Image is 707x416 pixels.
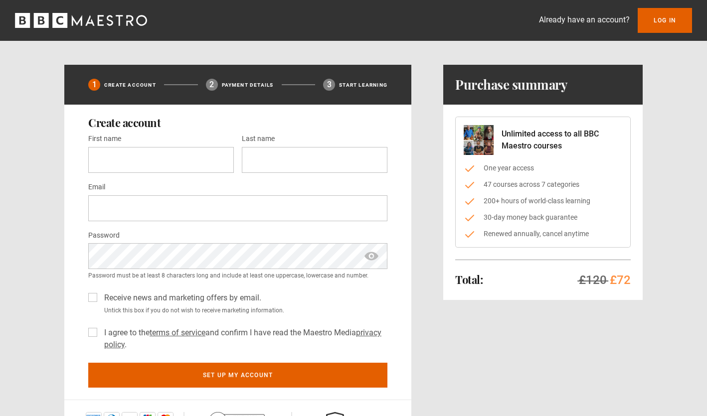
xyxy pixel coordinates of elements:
[150,328,205,337] a: terms of service
[104,81,156,89] p: Create Account
[100,306,387,315] small: Untick this box if you do not wish to receive marketing information.
[15,13,147,28] svg: BBC Maestro
[100,327,387,351] label: I agree to the and confirm I have read the Maestro Media .
[88,117,387,129] h2: Create account
[88,79,100,91] div: 1
[464,163,622,173] li: One year access
[638,8,692,33] a: Log In
[579,273,607,287] span: £120
[339,81,387,89] p: Start learning
[242,133,275,145] label: Last name
[464,179,622,190] li: 47 courses across 7 categories
[363,243,379,269] span: show password
[222,81,274,89] p: Payment details
[455,274,483,285] h2: Total:
[502,128,622,152] p: Unlimited access to all BBC Maestro courses
[464,229,622,239] li: Renewed annually, cancel anytime
[88,181,105,193] label: Email
[610,273,631,287] span: £72
[88,271,387,280] small: Password must be at least 8 characters long and include at least one uppercase, lowercase and num...
[88,230,120,242] label: Password
[323,79,335,91] div: 3
[464,212,622,223] li: 30-day money back guarantee
[464,196,622,206] li: 200+ hours of world-class learning
[88,363,387,388] button: Set up my account
[539,14,630,26] p: Already have an account?
[100,292,261,304] label: Receive news and marketing offers by email.
[455,77,567,93] h1: Purchase summary
[206,79,218,91] div: 2
[88,133,121,145] label: First name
